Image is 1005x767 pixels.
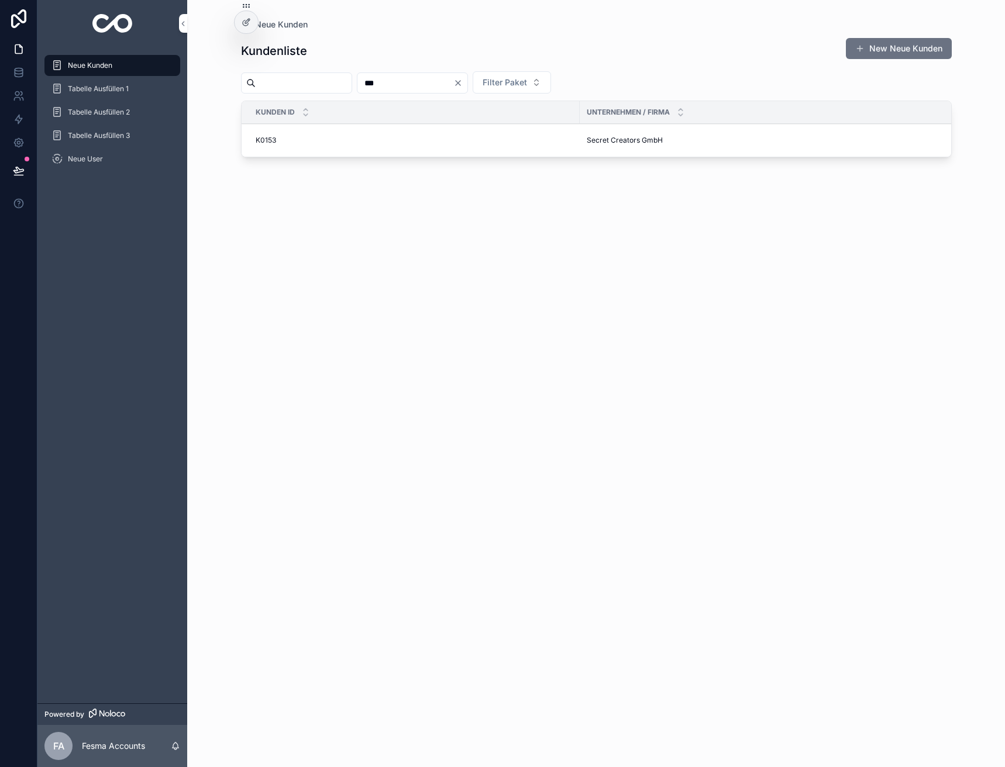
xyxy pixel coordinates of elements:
[241,19,308,30] a: Neue Kunden
[44,710,84,719] span: Powered by
[846,38,952,59] button: New Neue Kunden
[587,136,962,145] a: Secret Creators GmbH
[256,136,573,145] a: K0153
[256,136,276,145] span: K0153
[473,71,551,94] button: Select Button
[37,703,187,725] a: Powered by
[255,19,308,30] span: Neue Kunden
[68,61,112,70] span: Neue Kunden
[483,77,527,88] span: Filter Paket
[587,136,663,145] span: Secret Creators GmbH
[68,131,130,140] span: Tabelle Ausfüllen 3
[53,739,64,753] span: FA
[44,102,180,123] a: Tabelle Ausfüllen 2
[587,108,670,117] span: Unternehmen / Firma
[256,108,295,117] span: Kunden ID
[453,78,467,88] button: Clear
[68,154,103,164] span: Neue User
[68,108,130,117] span: Tabelle Ausfüllen 2
[44,78,180,99] a: Tabelle Ausfüllen 1
[37,47,187,185] div: scrollable content
[44,125,180,146] a: Tabelle Ausfüllen 3
[44,148,180,170] a: Neue User
[82,740,145,752] p: Fesma Accounts
[92,14,133,33] img: App logo
[68,84,129,94] span: Tabelle Ausfüllen 1
[241,43,307,59] h1: Kundenliste
[44,55,180,76] a: Neue Kunden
